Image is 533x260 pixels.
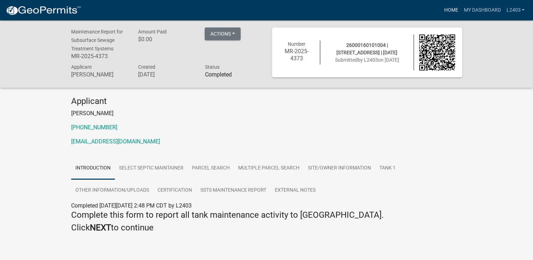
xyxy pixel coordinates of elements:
span: by L2403 [358,57,378,63]
h4: Applicant [71,96,462,106]
a: Home [441,4,461,17]
span: Maintenance Report for Subsurface Sewage Treatment Systems [71,29,123,51]
a: Other Information/Uploads [71,179,153,202]
a: L2403 [503,4,527,17]
a: External Notes [271,179,320,202]
a: My Dashboard [461,4,503,17]
a: Certification [153,179,196,202]
strong: Completed [205,71,231,78]
h6: [DATE] [138,71,194,78]
span: Number [288,41,305,47]
button: Actions [205,27,241,40]
h6: $0.00 [138,36,194,43]
a: Parcel search [188,157,234,180]
h6: MR-2025-4373 [71,53,128,60]
h6: MR-2025-4373 [279,48,315,61]
span: Completed [DATE][DATE] 2:48 PM CDT by L2403 [71,202,192,209]
span: Applicant [71,64,92,70]
a: Select Septic Maintainer [115,157,188,180]
img: QR code [419,35,455,70]
a: Tank 1 [375,157,400,180]
span: Status [205,64,219,70]
h4: Click to continue [71,223,462,233]
span: Submitted on [DATE] [335,57,399,63]
a: Multiple Parcel Search [234,157,304,180]
span: Created [138,64,155,70]
h4: Complete this form to report all tank maintenance activity to [GEOGRAPHIC_DATA]. [71,210,462,220]
p: [PERSON_NAME] [71,109,462,118]
a: Site/Owner Information [304,157,375,180]
a: SSTS Maintenance Report [196,179,271,202]
a: [PHONE_NUMBER] [71,124,117,131]
a: Introduction [71,157,115,180]
span: Amount Paid [138,29,166,35]
span: 26000160101004 | [STREET_ADDRESS] | [DATE] [336,42,397,55]
h6: [PERSON_NAME] [71,71,128,78]
strong: NEXT [90,223,111,233]
a: [EMAIL_ADDRESS][DOMAIN_NAME] [71,138,160,145]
